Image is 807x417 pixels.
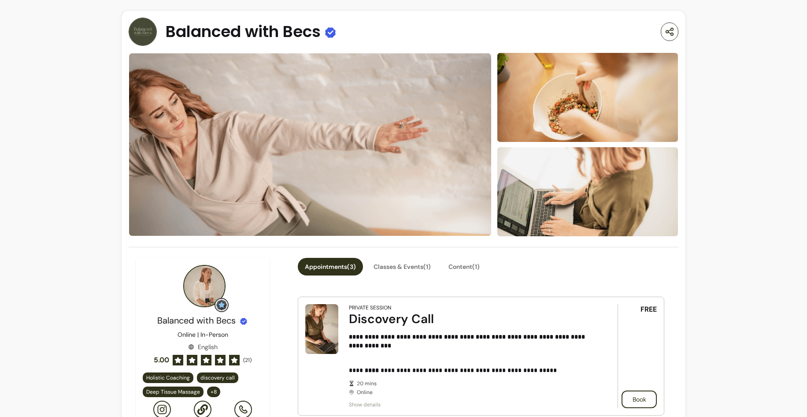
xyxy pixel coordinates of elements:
img: Provider image [129,18,157,46]
div: Discovery Call [349,311,593,327]
button: Appointments(3) [298,258,363,276]
img: Grow [216,300,227,310]
span: ( 21 ) [243,357,252,364]
span: Deep Tissue Massage [146,388,200,395]
img: Provider image [183,265,226,307]
span: 20 mins [357,380,593,387]
span: discovery call [200,374,235,381]
div: Private Session [349,304,391,311]
div: Online [349,380,593,396]
div: English [188,343,218,351]
img: image-0 [129,53,492,236]
button: Classes & Events(1) [366,258,438,276]
img: image-1 [497,52,678,143]
span: + 8 [209,388,218,395]
img: Discovery Call [305,304,338,354]
span: Show details [349,401,593,408]
button: Book [622,391,657,408]
span: FREE [640,304,657,315]
button: Content(1) [441,258,487,276]
span: Holistic Coaching [146,374,190,381]
span: Balanced with Becs [157,315,236,326]
p: Online | In-Person [178,330,228,339]
span: 5.00 [154,355,169,365]
span: Balanced with Becs [166,23,321,41]
img: image-2 [497,146,678,238]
